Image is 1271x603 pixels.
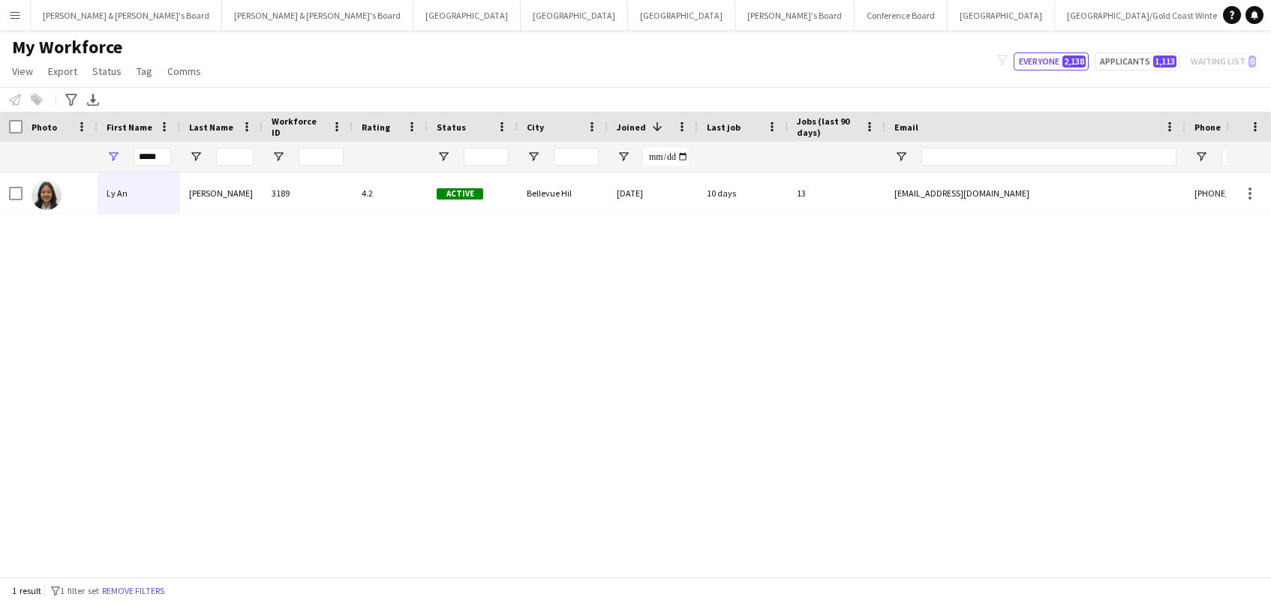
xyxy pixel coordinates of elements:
button: Everyone2,138 [1014,52,1089,70]
span: Joined [617,121,646,133]
input: Last Name Filter Input [216,148,254,166]
span: Comms [167,64,201,78]
button: [PERSON_NAME] & [PERSON_NAME]'s Board [31,1,222,30]
button: [PERSON_NAME]'s Board [735,1,855,30]
span: 1,113 [1153,55,1176,67]
div: [EMAIL_ADDRESS][DOMAIN_NAME] [885,172,1185,214]
span: Active [437,188,483,199]
span: My Workforce [12,36,122,58]
div: [PERSON_NAME] [180,172,263,214]
span: Rating [362,121,390,133]
span: First Name [107,121,152,133]
img: Ly An Dinh [32,180,62,210]
button: [GEOGRAPHIC_DATA]/Gold Coast Winter [1055,1,1233,30]
button: Conference Board [855,1,948,30]
input: Email Filter Input [921,148,1176,166]
input: City Filter Input [554,148,599,166]
button: Open Filter Menu [272,150,285,163]
a: View [6,61,39,81]
button: Open Filter Menu [617,150,630,163]
button: [GEOGRAPHIC_DATA] [413,1,521,30]
input: First Name Filter Input [134,148,171,166]
div: Bellevue Hil [518,172,608,214]
span: Last job [707,121,741,133]
span: Status [437,121,466,133]
div: 10 days [698,172,788,214]
span: 2,138 [1062,55,1086,67]
app-action-btn: Export XLSX [84,91,102,109]
span: City [527,121,544,133]
input: Workforce ID Filter Input [299,148,344,166]
button: Applicants1,113 [1095,52,1179,70]
span: Jobs (last 90 days) [797,115,858,138]
span: Export [48,64,77,78]
button: Open Filter Menu [437,150,450,163]
div: 4.2 [353,172,428,214]
button: Open Filter Menu [189,150,203,163]
span: Email [894,121,918,133]
input: Joined Filter Input [644,148,689,166]
div: 13 [788,172,885,214]
span: Photo [32,121,57,133]
a: Tag [131,61,158,81]
button: Open Filter Menu [1194,150,1208,163]
button: [GEOGRAPHIC_DATA] [521,1,628,30]
button: [GEOGRAPHIC_DATA] [948,1,1055,30]
span: Workforce ID [272,115,326,138]
span: Phone [1194,121,1221,133]
div: Ly An [98,172,180,214]
span: Last Name [189,121,233,133]
span: Status [92,64,122,78]
button: [PERSON_NAME] & [PERSON_NAME]'s Board [222,1,413,30]
a: Comms [161,61,207,81]
input: Status Filter Input [464,148,509,166]
button: Remove filters [99,583,167,599]
div: 3189 [263,172,353,214]
button: Open Filter Menu [107,150,120,163]
button: Open Filter Menu [894,150,908,163]
a: Status [86,61,128,81]
app-action-btn: Advanced filters [62,91,80,109]
button: [GEOGRAPHIC_DATA] [628,1,735,30]
span: View [12,64,33,78]
span: 1 filter set [60,585,99,596]
div: [DATE] [608,172,698,214]
a: Export [42,61,83,81]
button: Open Filter Menu [527,150,540,163]
span: Tag [137,64,152,78]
